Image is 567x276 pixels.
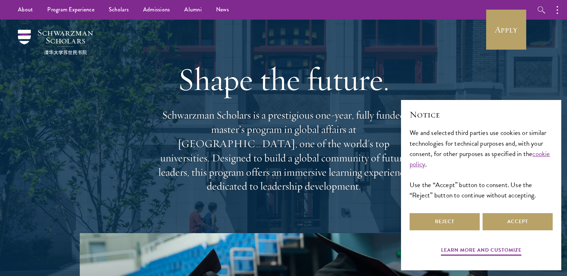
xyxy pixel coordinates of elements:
button: Learn more and customize [441,246,522,257]
button: Accept [483,213,553,230]
h2: Notice [410,109,553,121]
button: Reject [410,213,480,230]
div: We and selected third parties use cookies or similar technologies for technical purposes and, wit... [410,127,553,200]
a: Apply [486,10,526,50]
h1: Shape the future. [155,59,412,99]
img: Schwarzman Scholars [18,30,93,55]
p: Schwarzman Scholars is a prestigious one-year, fully funded master’s program in global affairs at... [155,108,412,194]
a: cookie policy [410,149,550,169]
